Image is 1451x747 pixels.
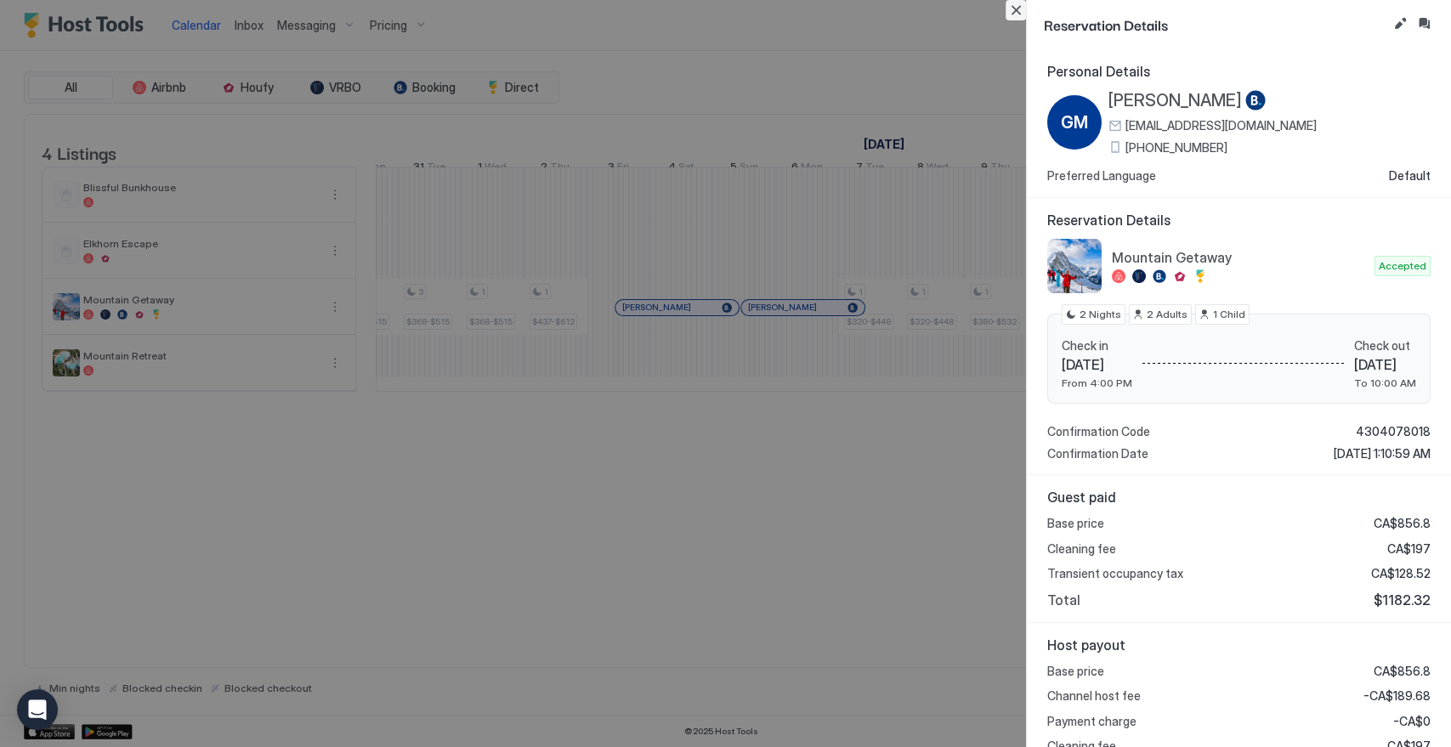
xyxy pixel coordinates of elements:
span: 2 Adults [1147,307,1187,322]
span: Check in [1062,338,1132,354]
span: CA$856.8 [1374,664,1431,679]
span: Check out [1354,338,1416,354]
span: 1 Child [1213,307,1245,322]
span: Personal Details [1047,63,1431,80]
span: CA$128.52 [1371,566,1431,581]
div: Open Intercom Messenger [17,689,58,730]
span: -CA$189.68 [1363,688,1431,704]
span: Reservation Details [1047,212,1431,229]
span: -CA$0 [1393,714,1431,729]
span: Base price [1047,516,1104,531]
span: 4304078018 [1356,424,1431,439]
span: Default [1389,168,1431,184]
span: Accepted [1379,258,1426,274]
span: From 4:00 PM [1062,376,1132,389]
span: Host payout [1047,637,1431,654]
span: Total [1047,591,1080,608]
span: Transient occupancy tax [1047,566,1183,581]
span: To 10:00 AM [1354,376,1416,389]
span: Payment charge [1047,714,1136,729]
span: [DATE] [1062,356,1132,373]
span: Confirmation Code [1047,424,1150,439]
span: Preferred Language [1047,168,1156,184]
span: [EMAIL_ADDRESS][DOMAIN_NAME] [1125,118,1317,133]
span: [DATE] [1354,356,1416,373]
div: listing image [1047,239,1102,293]
span: Confirmation Date [1047,446,1148,461]
span: GM [1061,110,1088,135]
button: Edit reservation [1390,14,1410,34]
span: Cleaning fee [1047,541,1116,557]
span: Base price [1047,664,1104,679]
span: Reservation Details [1044,14,1386,35]
span: CA$197 [1387,541,1431,557]
span: $1182.32 [1374,591,1431,608]
span: Mountain Getaway [1112,249,1368,266]
span: Channel host fee [1047,688,1141,704]
span: [PHONE_NUMBER] [1125,140,1227,156]
span: Guest paid [1047,489,1431,506]
span: CA$856.8 [1374,516,1431,531]
span: [DATE] 1:10:59 AM [1334,446,1431,461]
button: Inbox [1414,14,1434,34]
span: [PERSON_NAME] [1108,90,1242,111]
span: 2 Nights [1080,307,1121,322]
